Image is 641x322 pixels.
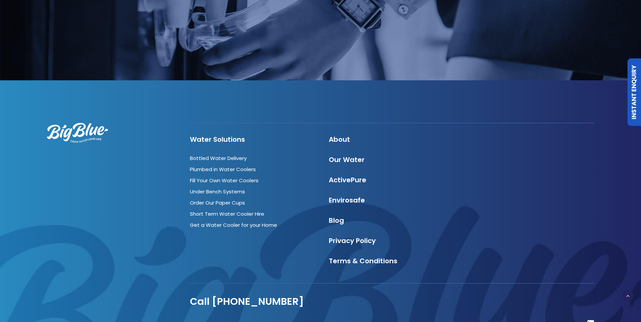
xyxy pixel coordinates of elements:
a: Envirosafe [329,195,365,205]
a: Privacy Policy [329,236,376,245]
a: Order Our Paper Cups [190,199,245,206]
a: Blog [329,216,344,225]
a: About [329,135,350,144]
a: Fill Your Own Water Coolers [190,177,258,184]
a: Short Term Water Cooler Hire [190,210,264,217]
h4: Water Solutions [190,135,317,143]
a: Call [PHONE_NUMBER] [190,295,304,308]
a: Our Water [329,155,365,164]
a: Instant Enquiry [627,58,641,126]
a: Plumbed in Water Coolers [190,166,256,173]
a: Bottled Water Delivery [190,155,247,162]
a: Terms & Conditions [329,256,397,266]
a: ActivePure [329,175,366,185]
a: Under Bench Systems [190,188,245,195]
iframe: Chatbot [596,277,632,313]
a: Get a Water Cooler for your Home [190,221,277,229]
